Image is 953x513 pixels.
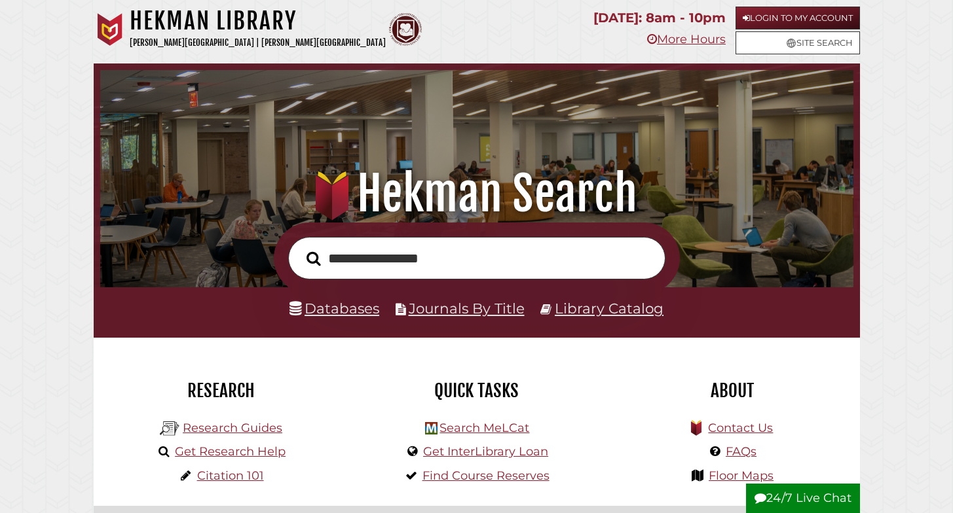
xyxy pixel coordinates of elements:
[709,469,774,483] a: Floor Maps
[425,422,438,434] img: Hekman Library Logo
[736,7,860,29] a: Login to My Account
[103,380,339,402] h2: Research
[94,13,126,46] img: Calvin University
[175,444,286,459] a: Get Research Help
[307,251,321,266] i: Search
[183,421,282,435] a: Research Guides
[160,419,179,438] img: Hekman Library Logo
[593,7,726,29] p: [DATE]: 8am - 10pm
[300,247,327,269] button: Search
[409,300,525,317] a: Journals By Title
[114,165,838,222] h1: Hekman Search
[555,300,663,317] a: Library Catalog
[708,421,773,435] a: Contact Us
[389,13,422,46] img: Calvin Theological Seminary
[736,31,860,54] a: Site Search
[130,7,386,35] h1: Hekman Library
[130,35,386,50] p: [PERSON_NAME][GEOGRAPHIC_DATA] | [PERSON_NAME][GEOGRAPHIC_DATA]
[439,421,529,435] a: Search MeLCat
[197,469,264,483] a: Citation 101
[647,32,726,46] a: More Hours
[423,444,548,459] a: Get InterLibrary Loan
[359,380,595,402] h2: Quick Tasks
[726,444,757,459] a: FAQs
[422,469,550,483] a: Find Course Reserves
[614,380,850,402] h2: About
[290,300,379,317] a: Databases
